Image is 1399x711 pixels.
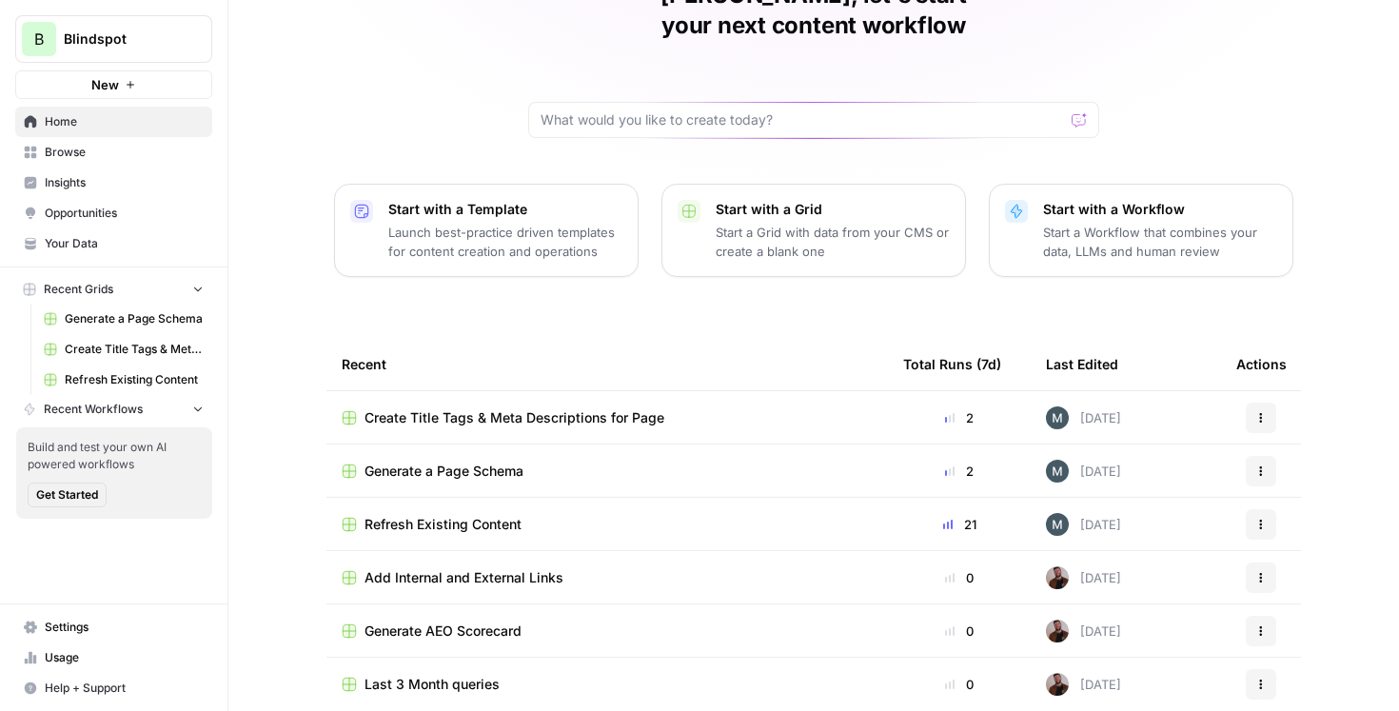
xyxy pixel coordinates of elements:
button: Start with a TemplateLaunch best-practice driven templates for content creation and operations [334,184,639,277]
span: Recent Workflows [44,401,143,418]
p: Start a Grid with data from your CMS or create a blank one [716,223,950,261]
a: Usage [15,642,212,673]
span: Refresh Existing Content [65,371,204,388]
div: 0 [903,568,1015,587]
span: Recent Grids [44,281,113,298]
button: Start with a WorkflowStart a Workflow that combines your data, LLMs and human review [989,184,1293,277]
span: Insights [45,174,204,191]
span: Refresh Existing Content [365,515,522,534]
a: Generate AEO Scorecard [342,622,873,641]
div: 2 [903,408,1015,427]
a: Your Data [15,228,212,259]
img: 2mu2uwwuii6d5g6367o9itkk01b0 [1046,460,1069,483]
div: [DATE] [1046,513,1121,536]
div: [DATE] [1046,620,1121,642]
div: Last Edited [1046,338,1118,390]
div: 0 [903,675,1015,694]
p: Start with a Template [388,200,622,219]
a: Generate a Page Schema [342,462,873,481]
span: Build and test your own AI powered workflows [28,439,201,473]
span: Generate a Page Schema [65,310,204,327]
div: Recent [342,338,873,390]
button: Recent Grids [15,275,212,304]
div: [DATE] [1046,460,1121,483]
span: Add Internal and External Links [365,568,563,587]
span: Create Title Tags & Meta Descriptions for Page [365,408,664,427]
span: Opportunities [45,205,204,222]
button: Start with a GridStart a Grid with data from your CMS or create a blank one [661,184,966,277]
a: Settings [15,612,212,642]
input: What would you like to create today? [541,110,1064,129]
span: Your Data [45,235,204,252]
a: Generate a Page Schema [35,304,212,334]
span: Generate AEO Scorecard [365,622,522,641]
a: Create Title Tags & Meta Descriptions for Page [342,408,873,427]
div: [DATE] [1046,566,1121,589]
div: Total Runs (7d) [903,338,1001,390]
button: Recent Workflows [15,395,212,424]
p: Launch best-practice driven templates for content creation and operations [388,223,622,261]
a: Last 3 Month queries [342,675,873,694]
a: Refresh Existing Content [35,365,212,395]
img: 2mu2uwwuii6d5g6367o9itkk01b0 [1046,406,1069,429]
span: Create Title Tags & Meta Descriptions for Page [65,341,204,358]
p: Start with a Workflow [1043,200,1277,219]
span: Browse [45,144,204,161]
span: Settings [45,619,204,636]
button: Help + Support [15,673,212,703]
a: Create Title Tags & Meta Descriptions for Page [35,334,212,365]
p: Start a Workflow that combines your data, LLMs and human review [1043,223,1277,261]
button: Get Started [28,483,107,507]
div: 0 [903,622,1015,641]
img: 2mu2uwwuii6d5g6367o9itkk01b0 [1046,513,1069,536]
a: Add Internal and External Links [342,568,873,587]
span: Get Started [36,486,98,504]
span: Help + Support [45,680,204,697]
img: fdshtsx830wrscuyusl6hbg6d1yg [1046,566,1069,589]
img: fdshtsx830wrscuyusl6hbg6d1yg [1046,620,1069,642]
p: Start with a Grid [716,200,950,219]
span: Usage [45,649,204,666]
span: Home [45,113,204,130]
button: New [15,70,212,99]
div: [DATE] [1046,673,1121,696]
span: Blindspot [64,30,179,49]
div: 2 [903,462,1015,481]
span: Generate a Page Schema [365,462,523,481]
span: B [34,28,44,50]
img: fdshtsx830wrscuyusl6hbg6d1yg [1046,673,1069,696]
button: Workspace: Blindspot [15,15,212,63]
a: Home [15,107,212,137]
div: 21 [903,515,1015,534]
a: Opportunities [15,198,212,228]
span: New [91,75,119,94]
div: Actions [1236,338,1287,390]
a: Browse [15,137,212,168]
span: Last 3 Month queries [365,675,500,694]
a: Insights [15,168,212,198]
a: Refresh Existing Content [342,515,873,534]
div: [DATE] [1046,406,1121,429]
